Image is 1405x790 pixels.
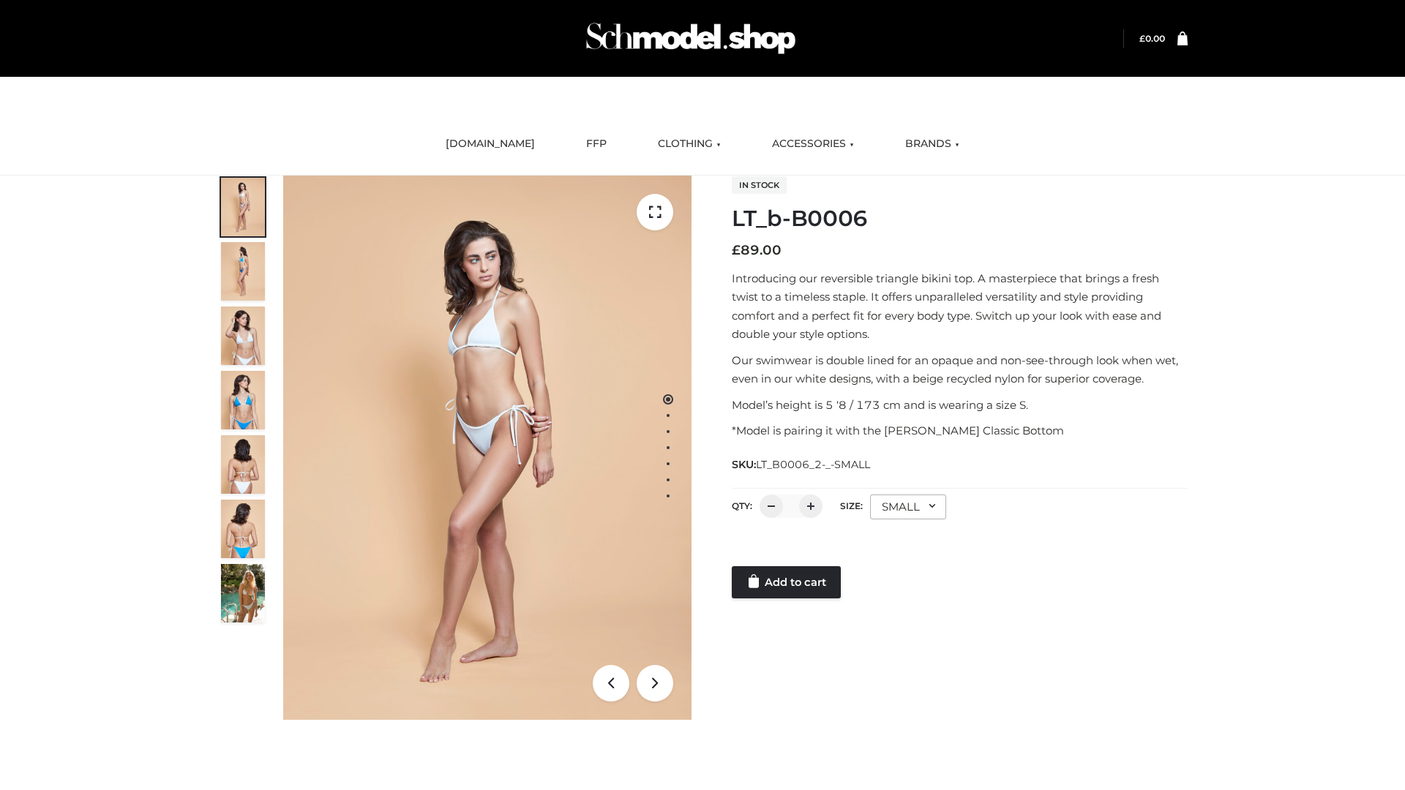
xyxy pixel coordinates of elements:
[732,351,1188,388] p: Our swimwear is double lined for an opaque and non-see-through look when wet, even in our white d...
[283,176,692,720] img: ArielClassicBikiniTop_CloudNine_AzureSky_OW114ECO_1
[761,128,865,160] a: ACCESSORIES
[1139,33,1165,44] bdi: 0.00
[221,564,265,622] img: Arieltop_CloudNine_AzureSky2.jpg
[221,306,265,365] img: ArielClassicBikiniTop_CloudNine_AzureSky_OW114ECO_3-scaled.jpg
[732,269,1188,344] p: Introducing our reversible triangle bikini top. A masterpiece that brings a fresh twist to a time...
[647,128,732,160] a: CLOTHING
[756,458,870,471] span: LT_B0006_2-_-SMALL
[732,566,841,598] a: Add to cart
[435,128,546,160] a: [DOMAIN_NAME]
[221,242,265,301] img: ArielClassicBikiniTop_CloudNine_AzureSky_OW114ECO_2-scaled.jpg
[732,242,782,258] bdi: 89.00
[732,421,1188,440] p: *Model is pairing it with the [PERSON_NAME] Classic Bottom
[575,128,618,160] a: FFP
[732,176,787,194] span: In stock
[732,456,872,473] span: SKU:
[221,500,265,558] img: ArielClassicBikiniTop_CloudNine_AzureSky_OW114ECO_8-scaled.jpg
[581,10,801,67] img: Schmodel Admin 964
[221,178,265,236] img: ArielClassicBikiniTop_CloudNine_AzureSky_OW114ECO_1-scaled.jpg
[221,435,265,494] img: ArielClassicBikiniTop_CloudNine_AzureSky_OW114ECO_7-scaled.jpg
[732,206,1188,232] h1: LT_b-B0006
[1139,33,1165,44] a: £0.00
[732,242,741,258] span: £
[870,494,946,519] div: SMALL
[732,500,752,511] label: QTY:
[840,500,863,511] label: Size:
[1139,33,1145,44] span: £
[894,128,970,160] a: BRANDS
[221,371,265,429] img: ArielClassicBikiniTop_CloudNine_AzureSky_OW114ECO_4-scaled.jpg
[732,396,1188,415] p: Model’s height is 5 ‘8 / 173 cm and is wearing a size S.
